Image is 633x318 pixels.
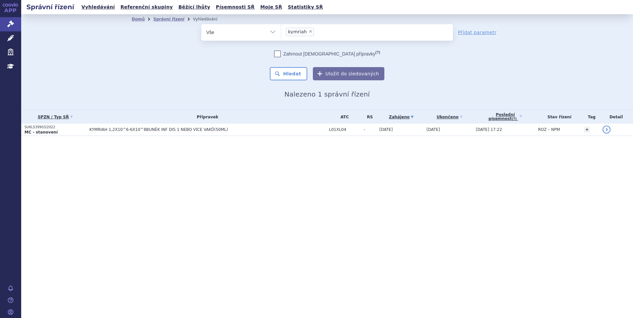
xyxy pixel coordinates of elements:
[364,127,376,132] span: -
[426,127,440,132] span: [DATE]
[258,3,284,12] a: Moje SŘ
[24,125,86,130] p: SUKLS39903/2022
[24,130,58,135] strong: MC - stanovení
[584,127,590,133] a: +
[274,51,380,57] label: Zahrnout [DEMOGRAPHIC_DATA] přípravky
[326,110,361,124] th: ATC
[361,110,376,124] th: RS
[214,3,257,12] a: Písemnosti SŘ
[284,90,370,98] span: Nalezeno 1 správní řízení
[599,110,633,124] th: Detail
[379,127,393,132] span: [DATE]
[119,3,175,12] a: Referenční skupiny
[132,17,145,21] a: Domů
[476,110,535,124] a: Poslednípísemnost(?)
[329,127,361,132] span: L01XL04
[288,29,307,34] span: kymriah
[538,127,560,132] span: ROZ – NPM
[89,127,255,132] span: KYMRIAH 1,2X10^6-6X10^8BUNĚK INF DIS 1 NEBO VÍCE VAKŮ(50ML)
[176,3,212,12] a: Běžící lhůty
[270,67,307,80] button: Hledat
[24,112,86,122] a: SPZN / Typ SŘ
[153,17,184,21] a: Správní řízení
[426,112,472,122] a: Ukončeno
[379,112,423,122] a: Zahájeno
[21,2,79,12] h2: Správní řízení
[512,117,517,121] abbr: (?)
[458,29,497,36] a: Přidat parametr
[581,110,599,124] th: Tag
[79,3,117,12] a: Vyhledávání
[313,67,384,80] button: Uložit do sledovaných
[286,3,325,12] a: Statistiky SŘ
[375,50,380,55] abbr: (?)
[309,29,313,33] span: ×
[86,110,326,124] th: Přípravek
[193,14,226,24] li: Vyhledávání
[603,126,610,134] a: detail
[535,110,581,124] th: Stav řízení
[476,127,502,132] span: [DATE] 17:22
[316,27,319,36] input: kymriah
